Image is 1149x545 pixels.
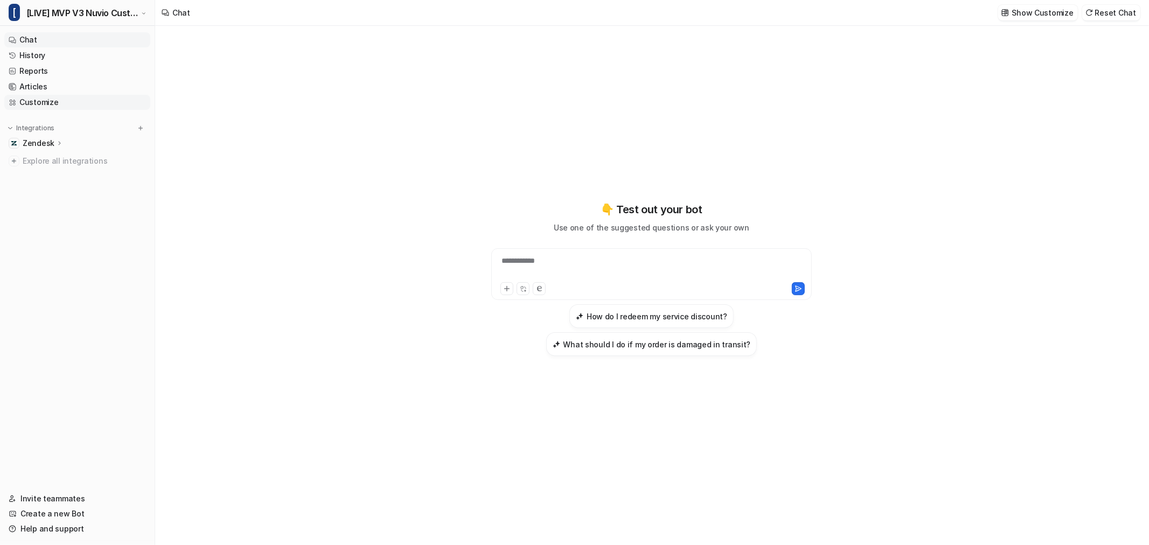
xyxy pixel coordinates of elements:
img: customize [1001,9,1009,17]
a: History [4,48,150,63]
button: Reset Chat [1082,5,1140,20]
span: [LIVE] MVP V3 Nuvio Customer Service Bot [26,5,139,20]
a: Articles [4,79,150,94]
div: Chat [172,7,190,18]
a: Reports [4,64,150,79]
a: Explore all integrations [4,153,150,169]
p: Show Customize [1012,7,1074,18]
h3: How do I redeem my service discount? [587,311,727,322]
button: Show Customize [998,5,1078,20]
img: How do I redeem my service discount? [576,312,583,320]
a: Invite teammates [4,491,150,506]
a: Chat [4,32,150,47]
span: Explore all integrations [23,152,146,170]
button: How do I redeem my service discount?How do I redeem my service discount? [569,304,734,328]
p: 👇 Test out your bot [601,201,702,218]
p: Use one of the suggested questions or ask your own [554,222,749,233]
img: expand menu [6,124,14,132]
img: explore all integrations [9,156,19,166]
img: reset [1085,9,1093,17]
span: [ [9,4,20,21]
p: Integrations [16,124,54,132]
img: Zendesk [11,140,17,146]
img: menu_add.svg [137,124,144,132]
a: Help and support [4,521,150,536]
a: Create a new Bot [4,506,150,521]
p: Zendesk [23,138,54,149]
img: What should I do if my order is damaged in transit? [553,340,560,348]
a: Customize [4,95,150,110]
button: What should I do if my order is damaged in transit?What should I do if my order is damaged in tra... [546,332,757,356]
h3: What should I do if my order is damaged in transit? [563,339,751,350]
button: Integrations [4,123,58,134]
